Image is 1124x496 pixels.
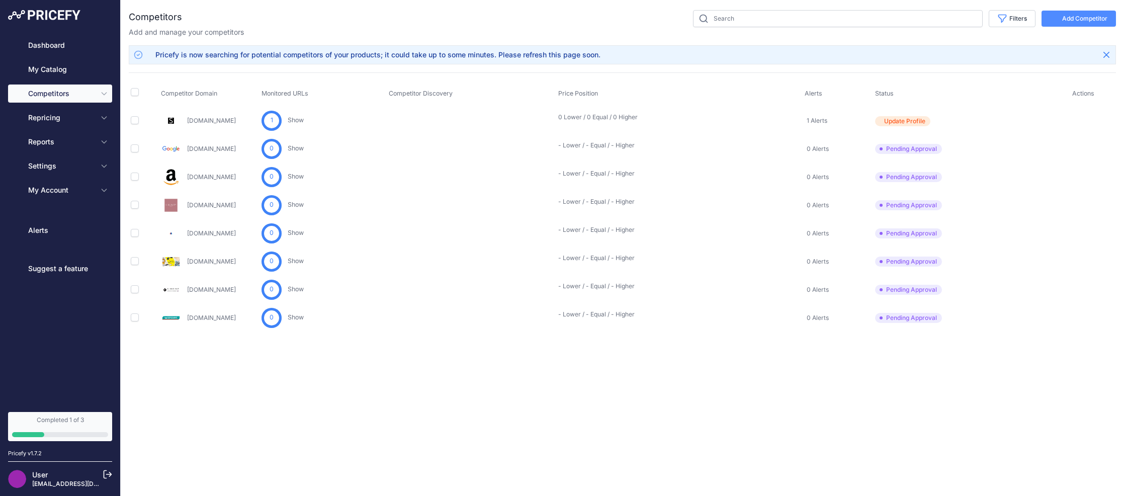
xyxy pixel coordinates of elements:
[1042,11,1116,27] button: Add Competitor
[8,157,112,175] button: Settings
[262,90,308,97] span: Monitored URLs
[875,172,942,182] span: Pending Approval
[1072,90,1094,97] span: Actions
[187,286,236,293] a: [DOMAIN_NAME]
[558,310,623,318] p: - Lower / - Equal / - Higher
[12,416,108,424] div: Completed 1 of 3
[288,313,304,321] a: Show
[288,229,304,236] a: Show
[8,260,112,278] a: Suggest a feature
[187,258,236,265] a: [DOMAIN_NAME]
[807,117,827,125] span: 1 Alerts
[187,173,236,181] a: [DOMAIN_NAME]
[558,141,623,149] p: - Lower / - Equal / - Higher
[8,449,42,458] div: Pricefy v1.7.2
[558,226,623,234] p: - Lower / - Equal / - Higher
[807,201,829,209] span: 0 Alerts
[8,36,112,400] nav: Sidebar
[187,229,236,237] a: [DOMAIN_NAME]
[28,89,94,99] span: Competitors
[187,117,236,124] a: [DOMAIN_NAME]
[8,36,112,54] a: Dashboard
[28,137,94,147] span: Reports
[28,113,94,123] span: Repricing
[805,90,822,97] span: Alerts
[8,133,112,151] button: Reports
[8,412,112,441] a: Completed 1 of 3
[807,258,829,266] span: 0 Alerts
[270,144,274,153] span: 0
[558,90,598,97] span: Price Position
[875,115,1049,126] a: Update Profile
[288,116,304,124] a: Show
[389,90,453,97] span: Competitor Discovery
[807,173,829,181] span: 0 Alerts
[875,313,942,323] span: Pending Approval
[270,200,274,210] span: 0
[693,10,983,27] input: Search
[8,109,112,127] button: Repricing
[807,286,829,294] span: 0 Alerts
[288,285,304,293] a: Show
[187,201,236,209] a: [DOMAIN_NAME]
[32,470,48,479] a: User
[8,221,112,239] a: Alerts
[270,257,274,266] span: 0
[28,185,94,195] span: My Account
[28,161,94,171] span: Settings
[161,90,217,97] span: Competitor Domain
[8,85,112,103] button: Competitors
[129,27,244,37] p: Add and manage your competitors
[875,228,942,238] span: Pending Approval
[288,144,304,152] a: Show
[807,229,829,237] span: 0 Alerts
[270,228,274,238] span: 0
[8,60,112,78] a: My Catalog
[875,285,942,295] span: Pending Approval
[875,144,942,154] span: Pending Approval
[129,10,182,24] h2: Competitors
[1098,47,1114,63] button: Close
[155,50,600,60] div: Pricefy is now searching for potential competitors of your products; it could take up to some min...
[187,145,236,152] a: [DOMAIN_NAME]
[271,116,273,125] span: 1
[558,113,623,121] p: 0 Lower / 0 Equal / 0 Higher
[8,181,112,199] button: My Account
[187,314,236,321] a: [DOMAIN_NAME]
[8,10,80,20] img: Pricefy Logo
[270,172,274,182] span: 0
[989,10,1035,27] button: Filters
[558,254,623,262] p: - Lower / - Equal / - Higher
[558,282,623,290] p: - Lower / - Equal / - Higher
[558,198,623,206] p: - Lower / - Equal / - Higher
[875,200,942,210] span: Pending Approval
[288,201,304,208] a: Show
[884,117,925,125] span: Update Profile
[805,116,827,126] a: 1 Alerts
[288,173,304,180] a: Show
[807,314,829,322] span: 0 Alerts
[270,313,274,322] span: 0
[270,285,274,294] span: 0
[875,257,942,267] span: Pending Approval
[558,170,623,178] p: - Lower / - Equal / - Higher
[875,90,894,97] span: Status
[288,257,304,265] a: Show
[32,480,137,487] a: [EMAIL_ADDRESS][DOMAIN_NAME]
[807,145,829,153] span: 0 Alerts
